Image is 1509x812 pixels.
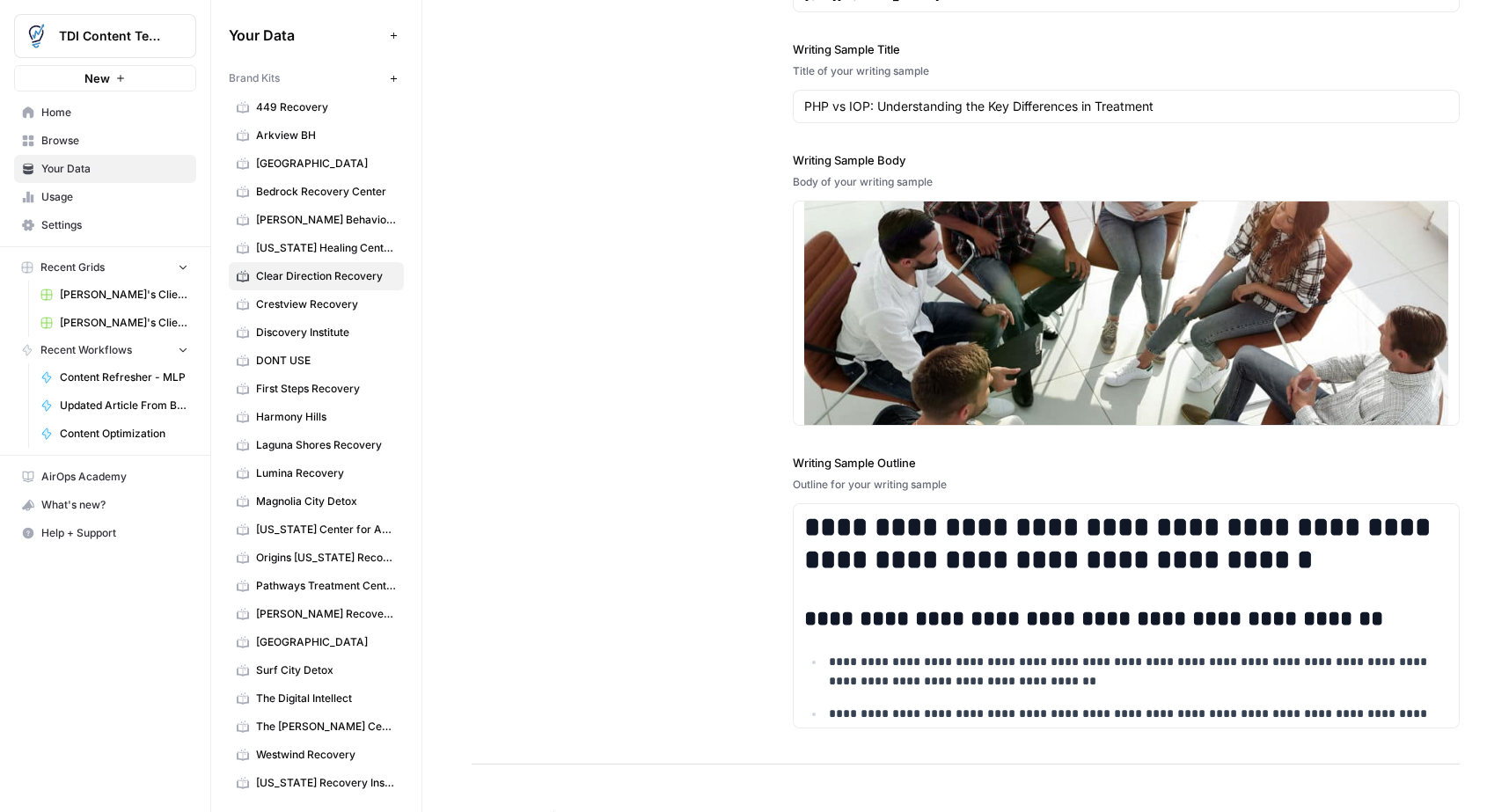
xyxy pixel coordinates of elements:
a: Browse [14,127,196,155]
a: Lumina Recovery [229,459,404,487]
label: Writing Sample Title [793,40,1460,58]
a: Origins [US_STATE] Recovery [229,544,404,572]
span: First Steps Recovery [256,381,396,397]
span: Surf City Detox [256,662,396,678]
a: Home [14,99,196,127]
a: [PERSON_NAME] Behavioral Health [229,206,404,234]
span: Lumina Recovery [256,465,396,481]
a: Usage [14,183,196,211]
span: Clear Direction Recovery [256,268,396,284]
span: The [PERSON_NAME] Center [256,719,396,735]
span: Magnolia City Detox [256,494,396,509]
a: Harmony Hills [229,403,404,431]
span: Content Optimization [60,426,188,442]
div: What's new? [15,492,195,518]
a: 449 Recovery [229,93,404,121]
span: Arkview BH [256,128,396,143]
span: Westwind Recovery [256,747,396,763]
span: [GEOGRAPHIC_DATA] [256,634,396,650]
button: Help + Support [14,519,196,547]
label: Writing Sample Outline [793,454,1460,472]
input: Game Day Gear Guide [804,98,1448,115]
a: Bedrock Recovery Center [229,178,404,206]
span: Laguna Shores Recovery [256,437,396,453]
span: [PERSON_NAME]'s Clients - New Content [60,315,188,331]
span: [GEOGRAPHIC_DATA] [256,156,396,172]
a: Magnolia City Detox [229,487,404,516]
span: Updated Article From Brief [60,398,188,413]
div: Title of your writing sample [793,63,1460,79]
span: [PERSON_NAME]'s Clients - Optimizing Content [60,287,188,303]
span: Recent Grids [40,260,105,275]
span: [PERSON_NAME] Recovery Center [256,606,396,622]
span: 449 Recovery [256,99,396,115]
span: Recent Workflows [40,342,132,358]
a: Westwind Recovery [229,741,404,769]
span: Settings [41,217,188,233]
span: Origins [US_STATE] Recovery [256,550,396,566]
a: The [PERSON_NAME] Center [229,713,404,741]
span: Your Data [229,25,383,46]
label: Writing Sample Body [793,151,1460,169]
a: Crestview Recovery [229,290,404,318]
a: Clear Direction Recovery [229,262,404,290]
a: Settings [14,211,196,239]
a: [PERSON_NAME] Recovery Center [229,600,404,628]
span: Bedrock Recovery Center [256,184,396,200]
span: Brand Kits [229,70,280,86]
div: Outline for your writing sample [793,477,1460,493]
span: Home [41,105,188,121]
span: Crestview Recovery [256,296,396,312]
span: AirOps Academy [41,469,188,485]
button: What's new? [14,491,196,519]
span: New [84,69,110,87]
span: Pathways Treatment Center [256,578,396,594]
a: AirOps Academy [14,463,196,491]
a: Arkview BH [229,121,404,150]
a: DONT USE [229,347,404,375]
a: [PERSON_NAME]'s Clients - New Content [33,309,196,337]
div: Body of your writing sample [793,174,1460,190]
img: TDI Content Team Logo [20,20,52,52]
span: The Digital Intellect [256,691,396,706]
a: [US_STATE] Center for Adolescent Wellness [229,516,404,544]
a: [GEOGRAPHIC_DATA] [229,628,404,656]
span: [US_STATE] Recovery Institute [256,775,396,791]
a: Pathways Treatment Center [229,572,404,600]
a: Content Optimization [33,420,196,448]
a: Updated Article From Brief [33,391,196,420]
a: [US_STATE] Healing Centers [229,234,404,262]
a: The Digital Intellect [229,684,404,713]
a: Content Refresher - MLP [33,363,196,391]
button: New [14,65,196,91]
span: Harmony Hills [256,409,396,425]
a: Your Data [14,155,196,183]
span: Your Data [41,161,188,177]
span: [US_STATE] Center for Adolescent Wellness [256,522,396,538]
span: Help + Support [41,525,188,541]
a: Laguna Shores Recovery [229,431,404,459]
a: [US_STATE] Recovery Institute [229,769,404,797]
span: Browse [41,133,188,149]
span: Usage [41,189,188,205]
button: Workspace: TDI Content Team [14,14,196,58]
button: Recent Workflows [14,337,196,363]
span: TDI Content Team [59,27,165,45]
a: Surf City Detox [229,656,404,684]
a: Discovery Institute [229,318,404,347]
a: First Steps Recovery [229,375,404,403]
a: [PERSON_NAME]'s Clients - Optimizing Content [33,281,196,309]
span: DONT USE [256,353,396,369]
a: [GEOGRAPHIC_DATA] [229,150,404,178]
button: Recent Grids [14,254,196,281]
span: [PERSON_NAME] Behavioral Health [256,212,396,228]
span: [US_STATE] Healing Centers [256,240,396,256]
span: Content Refresher - MLP [60,369,188,385]
span: Discovery Institute [256,325,396,340]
